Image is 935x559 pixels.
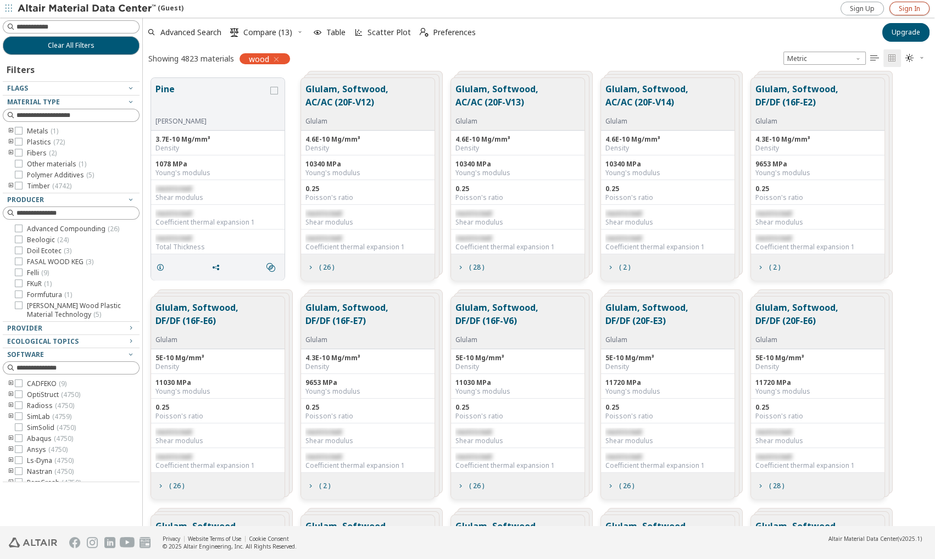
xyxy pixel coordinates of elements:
i: toogle group [7,127,15,136]
button: ( 28 ) [751,475,789,497]
button: ( 28 ) [451,256,489,278]
button: Share [207,256,230,278]
span: FKuR [27,279,52,288]
span: Sign In [899,4,920,13]
div: Shear modulus [455,437,580,445]
span: restricted [155,427,192,437]
button: ( 2 ) [751,256,785,278]
span: ( 26 ) [108,224,119,233]
i: toogle group [7,467,15,476]
i: toogle group [7,434,15,443]
div: 9653 MPa [305,378,430,387]
span: restricted [605,233,642,243]
span: ( 3 ) [86,257,93,266]
span: restricted [305,233,342,243]
div: Glulam [305,117,426,126]
div: 4.3E-10 Mg/mm³ [305,354,430,362]
button: Glulam, Softwood, DF/DF (20F-V7) [455,519,576,554]
span: Felli [27,269,49,277]
span: restricted [455,427,492,437]
div: Poisson's ratio [455,412,580,421]
span: [PERSON_NAME] Wood Plastic Material Technology [27,301,135,319]
div: Density [305,362,430,371]
span: OptiStruct [27,390,80,399]
i: toogle group [7,138,15,147]
span: ( 1 ) [51,126,58,136]
div: 0.25 [755,185,880,193]
div: Density [605,144,730,153]
button: Pine [155,82,268,117]
button: Table View [866,49,883,67]
div: Coefficient thermal expansion 1 [755,243,880,251]
span: Compare (13) [243,29,292,36]
div: 5E-10 Mg/mm³ [755,354,880,362]
div: 5E-10 Mg/mm³ [455,354,580,362]
div: Showing 4823 materials [148,53,234,64]
div: Young's modulus [455,169,580,177]
span: restricted [305,452,342,461]
i: toogle group [7,149,15,158]
button: ( 26 ) [601,475,639,497]
span: Doil Ecotec [27,247,71,255]
span: restricted [155,452,192,461]
span: Upgrade [892,28,920,37]
span: Formfutura [27,290,72,299]
div: 0.25 [605,185,730,193]
span: ( 1 ) [79,159,86,169]
span: restricted [605,427,642,437]
span: FASAL WOOD KEG [27,258,93,266]
button: Upgrade [882,23,930,42]
span: Nastran [27,467,74,476]
div: Shear modulus [755,218,880,227]
div: 9653 MPa [755,160,880,169]
div: Young's modulus [755,169,880,177]
span: restricted [305,209,342,218]
span: restricted [155,184,192,193]
span: restricted [155,209,192,218]
span: ( 28 ) [769,483,784,489]
span: wood [249,54,269,64]
i: toogle group [7,445,15,454]
div: 0.25 [755,403,880,412]
div: Coefficient thermal expansion 1 [455,461,580,470]
span: ( 4750 ) [61,390,80,399]
div: 0.25 [455,185,580,193]
span: restricted [455,452,492,461]
span: Metals [27,127,58,136]
div: 11030 MPa [455,378,580,387]
div: 11720 MPa [755,378,880,387]
div: Glulam [455,117,576,126]
i:  [905,54,914,63]
i: toogle group [7,412,15,421]
div: 4.3E-10 Mg/mm³ [755,135,880,144]
button: Glulam, Softwood, AC/AC (20F-V13) [455,82,576,117]
span: Advanced Compounding [27,225,119,233]
i: toogle group [7,182,15,191]
span: restricted [455,209,492,218]
i: toogle group [7,401,15,410]
span: ( 2 ) [319,483,330,489]
div: 0.25 [155,403,280,412]
button: Glulam, Softwood, AC/AC (20F-V12) [305,82,426,117]
i:  [870,54,879,63]
span: Material Type [7,97,60,107]
span: restricted [305,427,342,437]
span: Preferences [433,29,476,36]
a: Sign In [889,2,930,15]
div: Density [155,144,280,153]
div: Poisson's ratio [305,193,430,202]
div: 1078 MPa [155,160,280,169]
div: 3.7E-10 Mg/mm³ [155,135,280,144]
span: ( 4750 ) [54,434,73,443]
span: Scatter Plot [368,29,411,36]
div: 10340 MPa [605,160,730,169]
i: toogle group [7,456,15,465]
button: ( 26 ) [151,475,189,497]
span: ( 26 ) [619,483,634,489]
div: (Guest) [18,3,183,14]
span: ( 4750 ) [48,445,68,454]
div: Coefficient thermal expansion 1 [305,461,430,470]
div: Glulam [605,117,726,126]
button: Glulam, Softwood, DF/DF (20F-E7) [155,519,276,554]
span: Beologic [27,236,69,244]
